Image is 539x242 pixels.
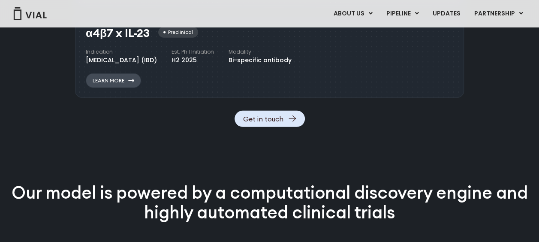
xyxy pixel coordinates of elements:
[86,73,141,88] a: Learn More
[229,48,292,56] h4: Modality
[86,56,157,65] div: [MEDICAL_DATA] (IBD)
[10,183,529,223] p: Our model is powered by a computational discovery engine and highly automated clinical trials
[327,6,379,21] a: ABOUT USMenu Toggle
[172,48,214,56] h4: Est. Ph I Initiation
[172,56,214,65] div: H2 2025
[158,27,198,38] div: Preclinical
[426,6,467,21] a: UPDATES
[13,7,47,20] img: Vial Logo
[86,27,150,39] h3: α4β7 x IL-23
[467,6,530,21] a: PARTNERSHIPMenu Toggle
[229,56,292,65] div: Bi-specific antibody
[235,111,305,127] a: Get in touch
[86,48,157,56] h4: Indication
[379,6,425,21] a: PIPELINEMenu Toggle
